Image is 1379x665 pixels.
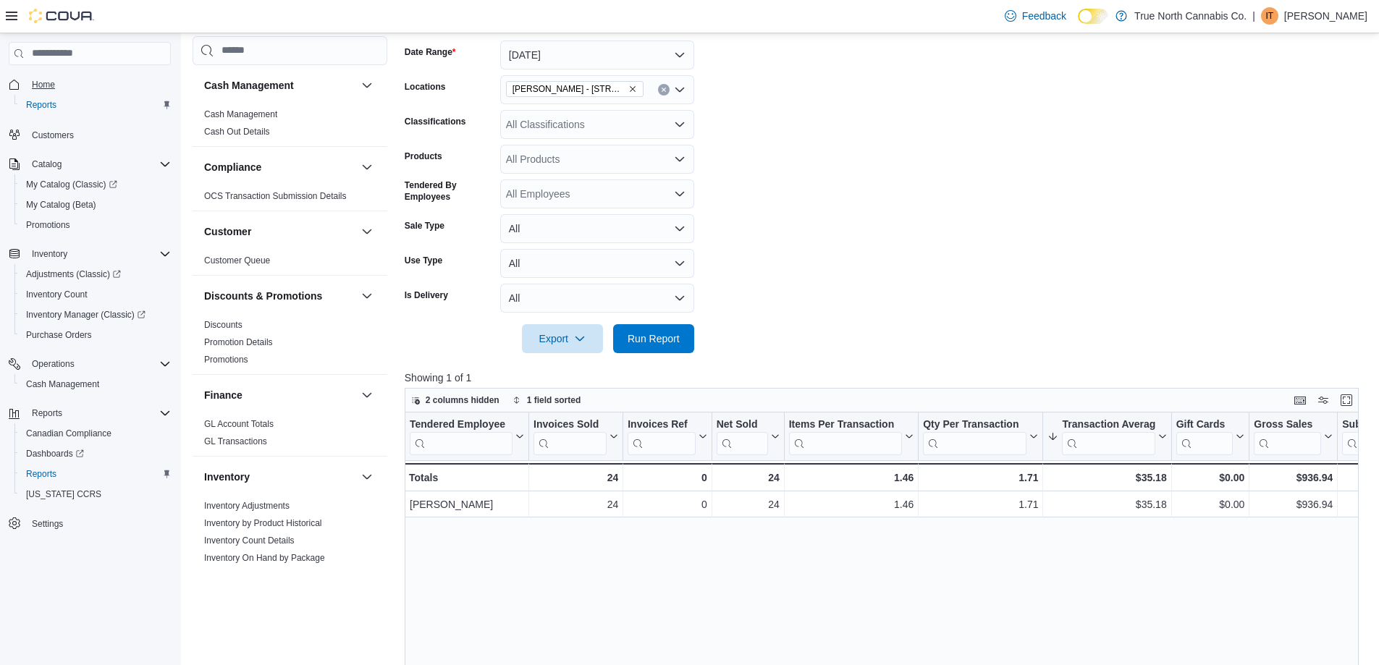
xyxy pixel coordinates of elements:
a: Promotions [204,355,248,365]
span: Reports [26,99,56,111]
span: OCS Transaction Submission Details [204,190,347,202]
div: Net Sold [716,418,767,455]
button: Home [3,74,177,95]
span: Settings [32,518,63,530]
input: Dark Mode [1078,9,1108,24]
span: Promotions [26,219,70,231]
span: Promotion Details [204,336,273,348]
button: Open list of options [674,188,686,200]
a: Feedback [999,1,1072,30]
button: Display options [1315,391,1332,409]
span: My Catalog (Classic) [26,179,117,190]
button: Open list of options [674,84,686,96]
button: Reports [14,464,177,484]
button: Operations [3,354,177,374]
p: | [1252,7,1255,25]
span: Inventory Count [20,286,171,303]
button: Net Sold [716,418,779,455]
div: Tendered Employee [410,418,513,432]
label: Date Range [405,46,456,58]
span: IT [1266,7,1274,25]
div: $0.00 [1176,496,1244,513]
button: All [500,249,694,278]
span: Inventory by Product Historical [204,517,322,529]
label: Tendered By Employees [405,179,494,203]
div: Tendered Employee [410,418,513,455]
a: Canadian Compliance [20,425,117,442]
span: Purchase Orders [20,326,171,344]
div: Gross Sales [1254,418,1321,432]
span: Inventory On Hand by Package [204,552,325,564]
label: Sale Type [405,220,444,232]
button: Export [522,324,603,353]
span: Dark Mode [1078,24,1079,25]
button: Qty Per Transaction [923,418,1038,455]
h3: Finance [204,388,243,402]
h3: Compliance [204,160,261,174]
span: Reports [26,404,171,422]
label: Products [405,151,442,162]
button: Discounts & Promotions [204,289,355,303]
div: Gross Sales [1254,418,1321,455]
span: Dashboards [20,445,171,462]
button: Cash Management [204,78,355,93]
button: Inventory [358,468,376,486]
a: Inventory Manager (Classic) [20,306,151,323]
div: Net Sold [716,418,767,432]
div: Items Per Transaction [788,418,902,432]
span: GL Account Totals [204,418,274,430]
button: Compliance [204,160,355,174]
p: True North Cannabis Co. [1134,7,1247,25]
a: GL Account Totals [204,419,274,429]
button: My Catalog (Beta) [14,195,177,215]
div: Invoices Ref [628,418,695,455]
div: 0 [628,469,707,486]
div: 24 [716,469,779,486]
h3: Cash Management [204,78,294,93]
a: My Catalog (Classic) [14,174,177,195]
div: Cash Management [193,106,387,146]
div: Finance [193,415,387,456]
div: 24 [534,469,618,486]
span: Cash Out Details [204,126,270,137]
div: 1.71 [923,469,1038,486]
span: My Catalog (Beta) [26,199,96,211]
button: 1 field sorted [507,391,587,409]
button: All [500,214,694,243]
button: Invoices Ref [628,418,707,455]
span: Customers [26,125,171,143]
button: Reports [14,95,177,115]
span: Inventory Adjustments [204,500,290,512]
span: Inventory Count [26,289,88,300]
a: Dashboards [14,444,177,464]
div: Totals [409,469,524,486]
span: Catalog [26,156,171,173]
button: Gift Cards [1176,418,1244,455]
p: Showing 1 of 1 [405,370,1369,385]
span: Operations [32,358,75,370]
div: 1.71 [923,496,1038,513]
a: Adjustments (Classic) [14,264,177,284]
h3: Inventory [204,470,250,484]
button: Enter fullscreen [1338,391,1355,409]
button: Purchase Orders [14,325,177,345]
button: Transaction Average [1047,418,1166,455]
span: Reports [26,468,56,480]
span: Home [32,79,55,90]
span: Operations [26,355,171,373]
div: $0.00 [1176,469,1244,486]
a: Inventory Manager (Classic) [14,305,177,325]
button: Catalog [26,156,67,173]
span: Reports [20,96,171,114]
button: [US_STATE] CCRS [14,484,177,504]
span: Inventory Manager (Classic) [20,306,171,323]
button: Gross Sales [1254,418,1333,455]
span: Inventory Manager (Classic) [26,309,146,321]
button: Finance [358,386,376,404]
div: $35.18 [1047,496,1166,513]
button: Keyboard shortcuts [1291,391,1309,409]
label: Is Delivery [405,289,448,301]
button: Customer [204,224,355,239]
a: GL Transactions [204,436,267,446]
a: Inventory Adjustments [204,501,290,511]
